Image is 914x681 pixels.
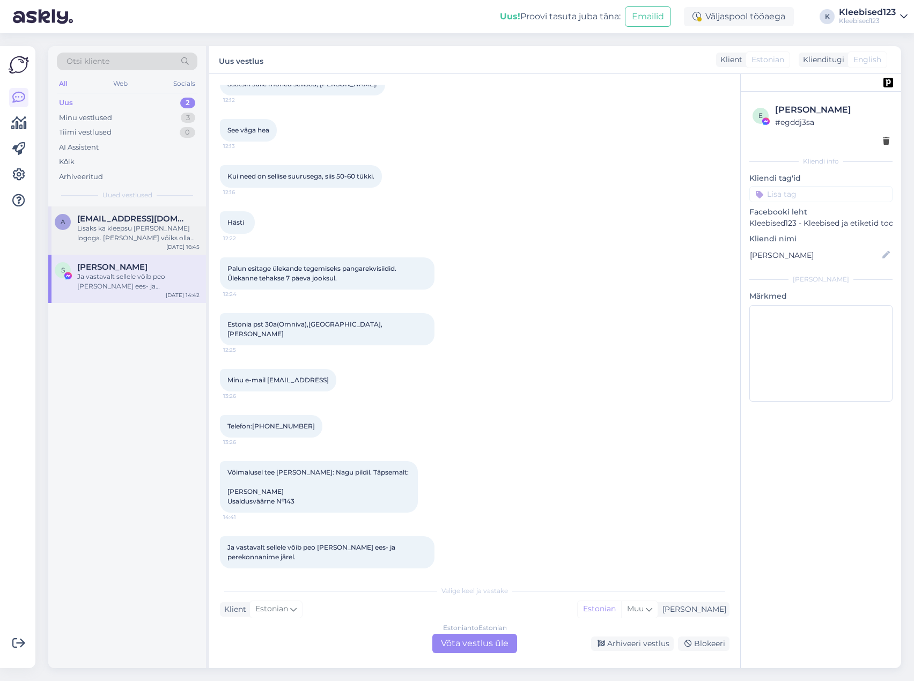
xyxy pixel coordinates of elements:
[716,54,742,65] div: Klient
[77,214,189,224] span: Ainikanomm@gmail.com
[67,56,109,67] span: Otsi kliente
[223,188,263,196] span: 12:16
[219,53,263,67] label: Uus vestlus
[180,127,195,138] div: 0
[223,569,263,577] span: 14:42
[59,172,103,182] div: Arhiveeritud
[684,7,794,26] div: Väljaspool tööaega
[227,543,397,561] span: Ja vastavalt sellele võib peo [PERSON_NAME] ees- ja perekonnanime järel.
[839,8,908,25] a: Kleebised123Kleebised123
[749,186,893,202] input: Lisa tag
[227,320,382,338] span: Estonia pst 30a(Omniva),[GEOGRAPHIC_DATA],[PERSON_NAME]
[111,77,130,91] div: Web
[223,438,263,446] span: 13:26
[227,376,329,384] span: Minu e-mail [EMAIL_ADDRESS]
[227,218,244,226] span: Hästi
[223,346,263,354] span: 12:25
[591,636,674,651] div: Arhiveeri vestlus
[223,290,263,298] span: 12:24
[749,218,893,229] p: Kleebised123 - Kleebised ja etiketid toodetele ning kleebised autodele.
[102,190,152,200] span: Uued vestlused
[883,78,893,87] img: pd
[220,586,729,596] div: Valige keel ja vastake
[61,218,65,226] span: A
[61,266,65,274] span: S
[227,422,315,430] span: Telefon:[PHONE_NUMBER]
[432,634,517,653] div: Võta vestlus üle
[59,157,75,167] div: Kõik
[658,604,726,615] div: [PERSON_NAME]
[578,601,621,617] div: Estonian
[77,224,200,243] div: Lisaks ka kleepsu [PERSON_NAME] logoga. [PERSON_NAME] võiks olla umbes 100 kleepsu.
[839,17,896,25] div: Kleebised123
[775,103,889,116] div: [PERSON_NAME]
[749,206,893,218] p: Facebooki leht
[227,126,269,134] span: See väga hea
[839,8,896,17] div: Kleebised123
[223,392,263,400] span: 13:26
[77,272,200,291] div: Ja vastavalt sellele võib peo [PERSON_NAME] ees- ja perekonnanime järel.
[77,262,148,272] span: Sanya Sahno
[59,113,112,123] div: Minu vestlused
[678,636,729,651] div: Blokeeri
[227,172,374,180] span: Kui need on sellise suurusega, siis 50-60 tükki.
[180,98,195,108] div: 2
[775,116,889,128] div: # egddj3sa
[749,157,893,166] div: Kliendi info
[223,513,263,521] span: 14:41
[220,604,246,615] div: Klient
[166,243,200,251] div: [DATE] 16:45
[166,291,200,299] div: [DATE] 14:42
[9,55,29,75] img: Askly Logo
[223,234,263,242] span: 12:22
[625,6,671,27] button: Emailid
[820,9,835,24] div: K
[749,173,893,184] p: Kliendi tag'id
[223,142,263,150] span: 12:13
[750,249,880,261] input: Lisa nimi
[181,113,195,123] div: 3
[227,468,410,505] span: Võimalusel tee [PERSON_NAME]: Nagu pildil. Täpsemalt: [PERSON_NAME] Usaldusväärne N⁰143
[59,98,73,108] div: Uus
[500,10,621,23] div: Proovi tasuta juba täna:
[749,291,893,302] p: Märkmed
[749,275,893,284] div: [PERSON_NAME]
[853,54,881,65] span: English
[59,142,99,153] div: AI Assistent
[57,77,69,91] div: All
[627,604,644,613] span: Muu
[255,603,288,615] span: Estonian
[500,11,520,21] b: Uus!
[799,54,844,65] div: Klienditugi
[749,233,893,245] p: Kliendi nimi
[59,127,112,138] div: Tiimi vestlused
[227,264,398,282] span: Palun esitage ülekande tegemiseks pangarekvisiidid. Ülekanne tehakse 7 päeva jooksul.
[758,112,763,120] span: e
[443,623,507,633] div: Estonian to Estonian
[171,77,197,91] div: Socials
[223,96,263,104] span: 12:12
[751,54,784,65] span: Estonian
